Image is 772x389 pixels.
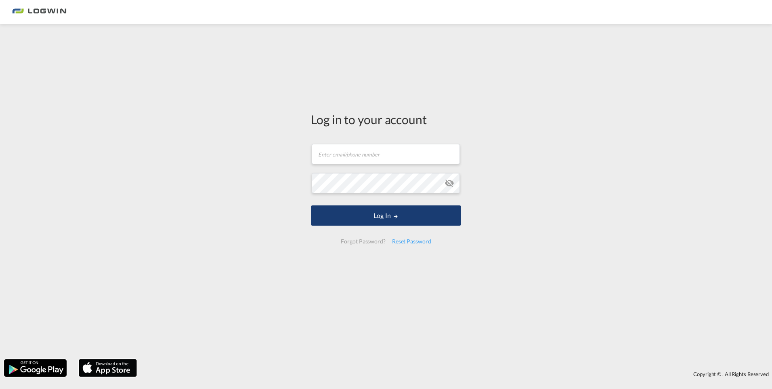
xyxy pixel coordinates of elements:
md-icon: icon-eye-off [445,178,454,188]
input: Enter email/phone number [312,144,460,164]
img: google.png [3,358,67,378]
button: LOGIN [311,205,461,226]
img: bc73a0e0d8c111efacd525e4c8ad7d32.png [12,3,67,21]
div: Reset Password [389,234,434,249]
div: Copyright © . All Rights Reserved [141,367,772,381]
div: Log in to your account [311,111,461,128]
img: apple.png [78,358,138,378]
div: Forgot Password? [338,234,388,249]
